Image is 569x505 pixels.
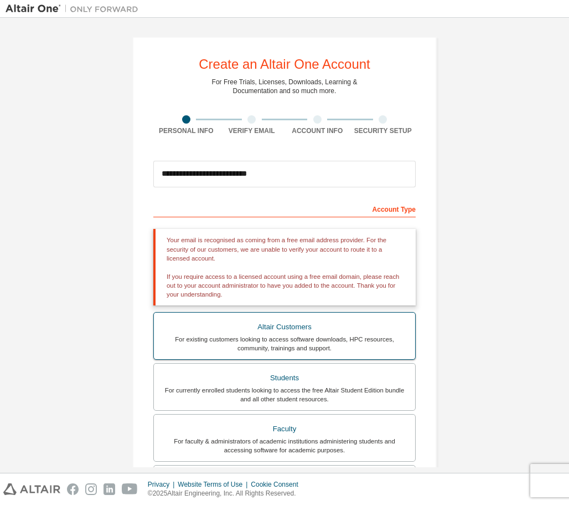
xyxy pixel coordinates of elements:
[350,126,416,135] div: Security Setup
[104,483,115,495] img: linkedin.svg
[153,126,219,135] div: Personal Info
[3,483,60,495] img: altair_logo.svg
[251,480,304,489] div: Cookie Consent
[6,3,144,14] img: Altair One
[67,483,79,495] img: facebook.svg
[161,386,408,404] div: For currently enrolled students looking to access the free Altair Student Edition bundle and all ...
[161,437,408,455] div: For faculty & administrators of academic institutions administering students and accessing softwa...
[148,480,178,489] div: Privacy
[161,421,408,437] div: Faculty
[284,126,350,135] div: Account Info
[178,480,251,489] div: Website Terms of Use
[212,78,358,95] div: For Free Trials, Licenses, Downloads, Learning & Documentation and so much more.
[153,229,416,305] div: Your email is recognised as coming from a free email address provider. For the security of our cu...
[161,335,408,353] div: For existing customers looking to access software downloads, HPC resources, community, trainings ...
[153,200,416,217] div: Account Type
[161,370,408,386] div: Students
[148,489,305,498] p: © 2025 Altair Engineering, Inc. All Rights Reserved.
[199,58,370,71] div: Create an Altair One Account
[161,319,408,335] div: Altair Customers
[85,483,97,495] img: instagram.svg
[122,483,138,495] img: youtube.svg
[219,126,285,135] div: Verify Email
